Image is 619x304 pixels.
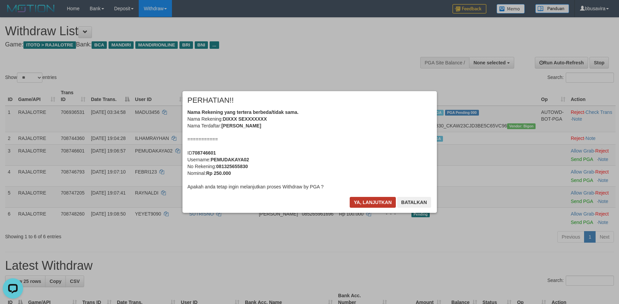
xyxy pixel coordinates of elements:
b: 081325655830 [216,164,248,169]
div: Nama Rekening: Nama Terdaftar: =========== ID Username: No Rekening: Nominal: Apakah anda tetap i... [188,109,432,190]
button: Ya, lanjutkan [350,197,396,208]
b: Rp 250.000 [206,170,231,176]
button: Open LiveChat chat widget [3,3,23,23]
button: Batalkan [397,197,431,208]
b: [PERSON_NAME] [221,123,261,128]
b: 708746601 [192,150,216,156]
span: PERHATIAN!! [188,97,234,104]
b: DIXXX SEXXXXXXX [223,116,267,122]
b: PEMUDAKAYA02 [211,157,249,162]
b: Nama Rekening yang tertera berbeda/tidak sama. [188,109,299,115]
